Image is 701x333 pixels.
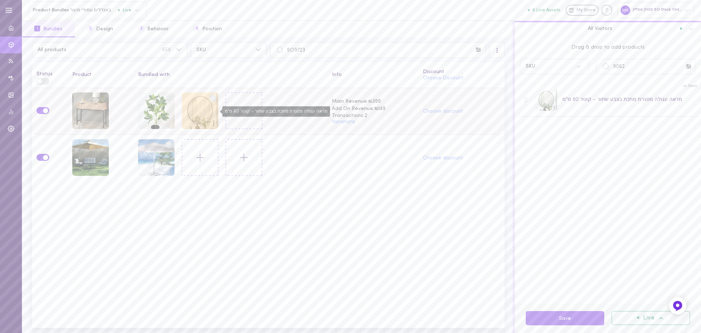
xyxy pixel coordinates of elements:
[87,26,93,31] span: 2
[332,72,414,77] div: Info
[138,92,175,130] div: עציץ מלאכותי עלים ירוקים גובה 50 ס"מ
[601,5,612,16] div: Knowledge center
[37,67,64,77] div: Status
[423,109,463,114] button: Choose discount
[672,300,683,311] img: Feedback Button
[520,43,696,52] span: Drag & drop to add products
[191,42,267,58] button: SKU
[138,139,175,177] div: שמשיה רגל אמצע מאלומיניום 3X3 מטר מקצועית דגם הוטל
[75,21,126,37] button: 2Design
[182,92,218,130] div: מראה עגולה מסגרת מתכת בצבע שחור – קוטר 80 ס"מ
[126,21,181,37] button: 3Behavior
[332,105,414,113] span: Add On Revenue: ₪149
[528,8,560,12] button: 6 Live Assets
[576,7,595,14] span: My Store
[32,42,187,58] button: All products658
[72,92,109,130] div: קונסולה בגוון עץ אלון עם רגלי מתכת שחורות – דגם אדל 92 ס"מ
[612,311,690,325] button: Live
[332,98,414,105] span: Main Revenue: ₪399
[526,311,604,325] button: Save
[423,69,501,75] div: Discount
[196,48,250,53] span: SKU
[181,21,234,37] button: 4Position
[526,64,535,69] div: SKU
[138,72,323,77] div: Bundled with
[34,26,40,31] span: 1
[617,2,694,18] div: סטוק אונליין SO Stock Online
[118,8,131,12] span: Live
[38,48,162,53] span: All products
[643,315,655,321] span: Live
[72,139,109,177] div: פינת ישיבה לגינה צבע אפור בשילוב כריות אפורות דגם אסף
[588,25,612,32] span: All Visitors
[683,83,697,89] span: In Stock
[194,26,199,31] span: 4
[423,76,463,81] button: Choose Discount
[162,48,171,53] span: 658
[138,26,144,31] span: 3
[270,42,486,58] input: Search products
[332,112,414,120] span: Transactions: 2
[22,21,75,37] button: 1Bundles
[528,8,566,13] a: 6 Live Assets
[332,120,355,125] button: Variations
[423,156,463,161] button: Choose discount
[72,72,130,77] div: Product
[566,5,599,16] a: My Store
[596,59,696,74] input: Search products
[562,96,682,103] div: מראה עגולה מסגרת מתכת בצבע שחור – קוטר 80 ס"מ
[33,7,118,13] span: Product Bundles באנדלים עמודי מוצר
